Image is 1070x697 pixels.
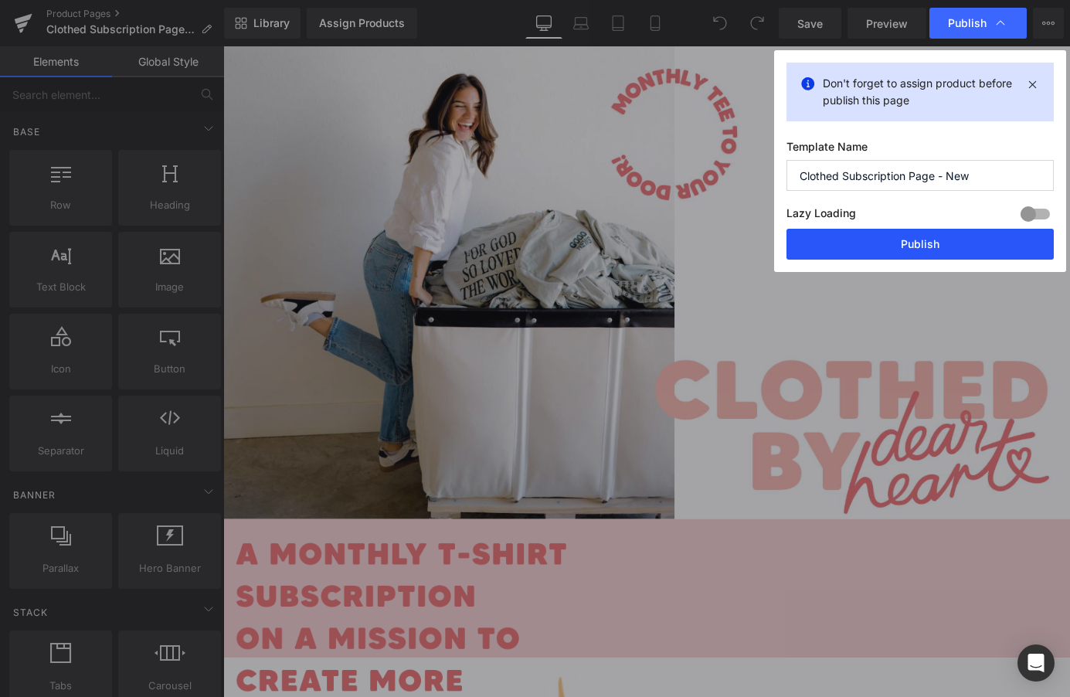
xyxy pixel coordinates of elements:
button: Publish [786,229,1054,260]
p: Don't forget to assign product before publish this page [823,75,1017,109]
label: Lazy Loading [786,203,856,229]
span: Publish [948,16,987,30]
div: Open Intercom Messenger [1017,644,1055,682]
label: Template Name [786,140,1054,160]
